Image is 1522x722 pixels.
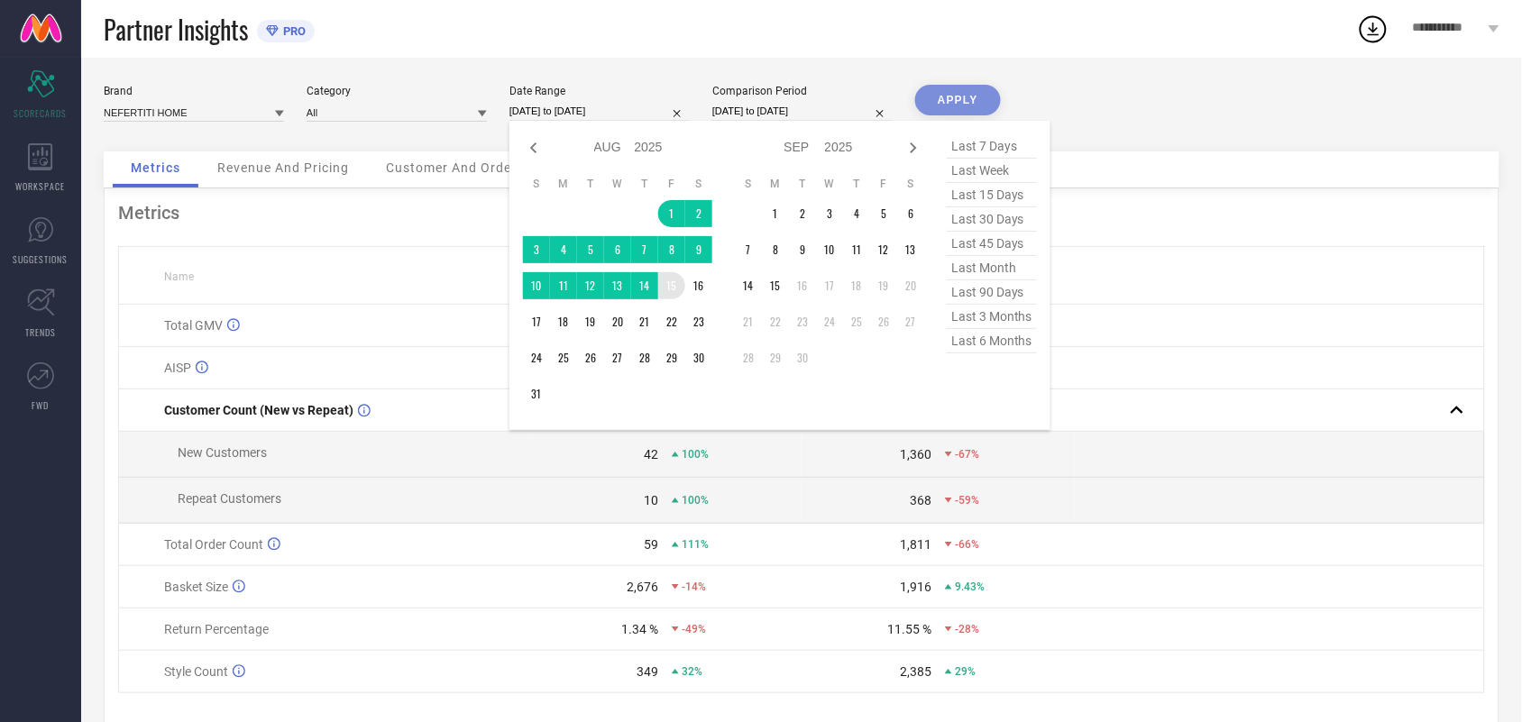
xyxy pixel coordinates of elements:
span: SCORECARDS [14,106,68,120]
td: Sun Sep 28 2025 [735,344,762,371]
span: Customer And Orders [386,160,524,175]
span: last 15 days [947,183,1037,207]
div: 1,811 [900,537,931,552]
td: Sat Sep 13 2025 [897,236,924,263]
div: 10 [644,493,658,507]
td: Fri Aug 15 2025 [658,272,685,299]
td: Wed Aug 20 2025 [604,308,631,335]
span: 9.43% [955,580,985,593]
td: Mon Aug 18 2025 [550,308,577,335]
span: Total Order Count [164,537,263,552]
td: Mon Aug 25 2025 [550,344,577,371]
th: Sunday [735,177,762,191]
td: Thu Sep 11 2025 [843,236,870,263]
span: WORKSPACE [16,179,66,193]
span: Name [164,270,194,283]
td: Thu Aug 07 2025 [631,236,658,263]
td: Tue Sep 23 2025 [789,308,816,335]
td: Wed Aug 06 2025 [604,236,631,263]
td: Mon Sep 29 2025 [762,344,789,371]
td: Mon Sep 15 2025 [762,272,789,299]
div: 11.55 % [887,622,931,636]
span: last 30 days [947,207,1037,232]
div: 2,385 [900,664,931,679]
span: -14% [682,580,706,593]
span: last 90 days [947,280,1037,305]
th: Friday [870,177,897,191]
span: SUGGESTIONS [14,252,69,266]
td: Tue Aug 05 2025 [577,236,604,263]
span: 32% [682,665,702,678]
span: FWD [32,398,50,412]
span: Repeat Customers [178,491,281,506]
span: 100% [682,448,709,461]
th: Monday [550,177,577,191]
td: Wed Aug 13 2025 [604,272,631,299]
th: Friday [658,177,685,191]
td: Sun Aug 10 2025 [523,272,550,299]
span: Revenue And Pricing [217,160,349,175]
th: Tuesday [577,177,604,191]
span: last 3 months [947,305,1037,329]
th: Saturday [897,177,924,191]
div: Next month [903,137,924,159]
td: Sat Sep 27 2025 [897,308,924,335]
td: Thu Sep 04 2025 [843,200,870,227]
td: Tue Sep 02 2025 [789,200,816,227]
td: Tue Aug 19 2025 [577,308,604,335]
td: Wed Sep 17 2025 [816,272,843,299]
div: Previous month [523,137,545,159]
span: Total GMV [164,318,223,333]
td: Wed Sep 03 2025 [816,200,843,227]
span: Basket Size [164,580,228,594]
th: Tuesday [789,177,816,191]
span: Return Percentage [164,622,269,636]
td: Fri Sep 26 2025 [870,308,897,335]
th: Monday [762,177,789,191]
td: Tue Aug 12 2025 [577,272,604,299]
td: Wed Aug 27 2025 [604,344,631,371]
td: Tue Aug 26 2025 [577,344,604,371]
td: Fri Aug 08 2025 [658,236,685,263]
td: Sun Aug 31 2025 [523,380,550,407]
span: Customer Count (New vs Repeat) [164,403,353,417]
td: Tue Sep 16 2025 [789,272,816,299]
th: Thursday [843,177,870,191]
div: 1,916 [900,580,931,594]
div: Brand [104,85,284,97]
div: 59 [644,537,658,552]
th: Thursday [631,177,658,191]
span: 100% [682,494,709,507]
td: Sun Aug 24 2025 [523,344,550,371]
span: Metrics [131,160,180,175]
input: Select comparison period [712,102,893,121]
span: TRENDS [25,325,56,339]
td: Thu Aug 21 2025 [631,308,658,335]
td: Mon Sep 01 2025 [762,200,789,227]
span: last month [947,256,1037,280]
td: Fri Sep 19 2025 [870,272,897,299]
div: 42 [644,447,658,462]
span: Style Count [164,664,228,679]
span: Partner Insights [104,11,248,48]
td: Fri Sep 05 2025 [870,200,897,227]
td: Fri Aug 22 2025 [658,308,685,335]
th: Saturday [685,177,712,191]
td: Mon Aug 11 2025 [550,272,577,299]
span: -59% [955,494,979,507]
th: Wednesday [816,177,843,191]
span: AISP [164,361,191,375]
td: Sat Aug 02 2025 [685,200,712,227]
td: Thu Aug 14 2025 [631,272,658,299]
span: last 6 months [947,329,1037,353]
span: -66% [955,538,979,551]
div: 1.34 % [621,622,658,636]
td: Sat Aug 30 2025 [685,344,712,371]
span: -49% [682,623,706,635]
span: -67% [955,448,979,461]
span: PRO [279,24,306,38]
td: Mon Sep 22 2025 [762,308,789,335]
td: Sun Aug 03 2025 [523,236,550,263]
div: 1,360 [900,447,931,462]
td: Fri Aug 29 2025 [658,344,685,371]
